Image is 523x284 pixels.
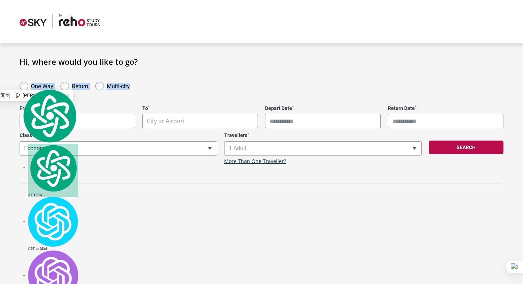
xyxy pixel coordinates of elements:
[429,141,503,154] button: Search
[147,117,185,125] span: City or Airport
[107,81,130,90] label: Multi-city
[143,114,258,128] span: City or Airport
[72,81,88,90] label: Return
[265,105,381,111] label: Depart Date
[20,114,135,128] span: City or Airport
[224,141,422,156] span: 1 Adult
[388,105,503,111] label: Return Date
[31,81,53,90] label: One Way
[20,105,135,111] label: From
[142,114,258,128] span: City or Airport
[28,144,78,196] div: AITOPIA
[20,141,217,156] span: Economy
[224,142,421,155] span: 1 Adult
[142,105,258,111] label: To
[28,197,78,251] div: GPT-4o Mini
[224,132,422,138] label: Travellers
[20,132,217,138] label: Class
[224,158,286,164] a: More Than One Traveller?
[20,142,217,155] span: Economy
[20,57,503,66] h1: Hi, where would you like to go?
